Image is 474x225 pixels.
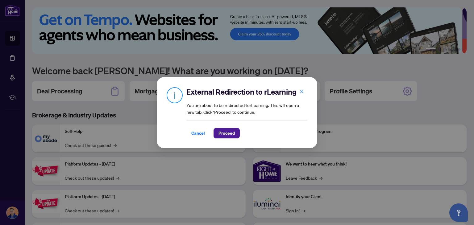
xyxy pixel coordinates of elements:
span: Cancel [191,128,205,138]
img: Info Icon [167,87,183,103]
div: You are about to be redirected to rLearning . This will open a new tab. Click ‘Proceed’ to continue. [186,87,307,138]
button: Cancel [186,128,210,138]
button: Open asap [449,203,468,222]
button: Proceed [214,128,240,138]
h2: External Redirection to rLearning [186,87,307,97]
span: close [300,89,304,93]
span: Proceed [218,128,235,138]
